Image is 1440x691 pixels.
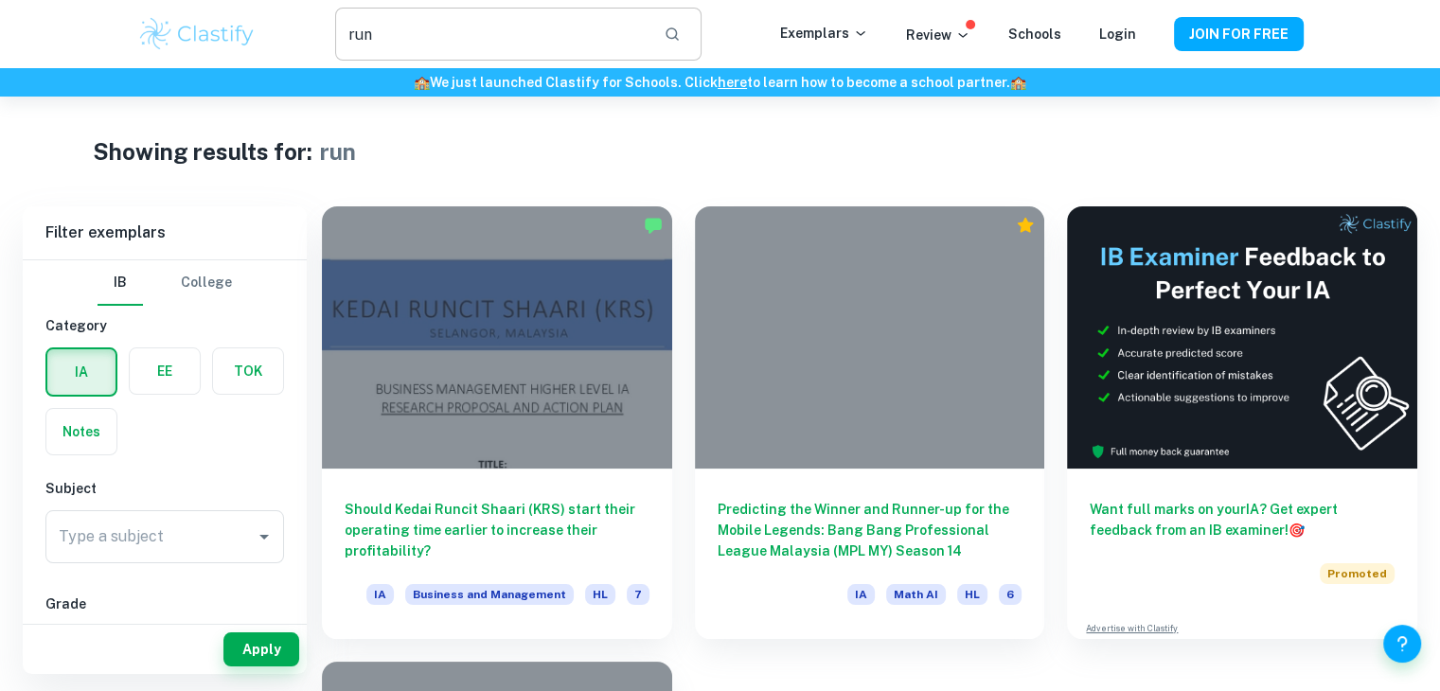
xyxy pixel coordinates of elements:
[1067,206,1417,639] a: Want full marks on yourIA? Get expert feedback from an IB examiner!PromotedAdvertise with Clastify
[414,75,430,90] span: 🏫
[999,584,1022,605] span: 6
[1090,499,1395,540] h6: Want full marks on your IA ? Get expert feedback from an IB examiner!
[1010,75,1026,90] span: 🏫
[1067,206,1417,469] img: Thumbnail
[335,8,648,61] input: Search for any exemplars...
[405,584,574,605] span: Business and Management
[320,134,356,168] h1: run
[130,348,200,394] button: EE
[93,134,312,168] h1: Showing results for:
[213,348,283,394] button: TOK
[366,584,394,605] span: IA
[1174,17,1304,51] button: JOIN FOR FREE
[345,499,649,561] h6: Should Kedai Runcit Shaari (KRS) start their operating time earlier to increase their profitability?
[45,594,284,614] h6: Grade
[1320,563,1395,584] span: Promoted
[47,349,116,395] button: IA
[718,499,1022,561] h6: Predicting the Winner and Runner-up for the Mobile Legends: Bang Bang Professional League Malaysi...
[847,584,875,605] span: IA
[1008,27,1061,42] a: Schools
[1016,216,1035,235] div: Premium
[251,523,277,550] button: Open
[718,75,747,90] a: here
[23,206,307,259] h6: Filter exemplars
[223,632,299,666] button: Apply
[627,584,649,605] span: 7
[98,260,143,306] button: IB
[957,584,987,605] span: HL
[181,260,232,306] button: College
[644,216,663,235] img: Marked
[780,23,868,44] p: Exemplars
[137,15,258,53] img: Clastify logo
[322,206,672,639] a: Should Kedai Runcit Shaari (KRS) start their operating time earlier to increase their profitabili...
[98,260,232,306] div: Filter type choice
[1289,523,1305,538] span: 🎯
[1383,625,1421,663] button: Help and Feedback
[886,584,946,605] span: Math AI
[4,72,1436,93] h6: We just launched Clastify for Schools. Click to learn how to become a school partner.
[45,315,284,336] h6: Category
[695,206,1045,639] a: Predicting the Winner and Runner-up for the Mobile Legends: Bang Bang Professional League Malaysi...
[1086,622,1178,635] a: Advertise with Clastify
[906,25,970,45] p: Review
[45,478,284,499] h6: Subject
[1099,27,1136,42] a: Login
[585,584,615,605] span: HL
[46,409,116,454] button: Notes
